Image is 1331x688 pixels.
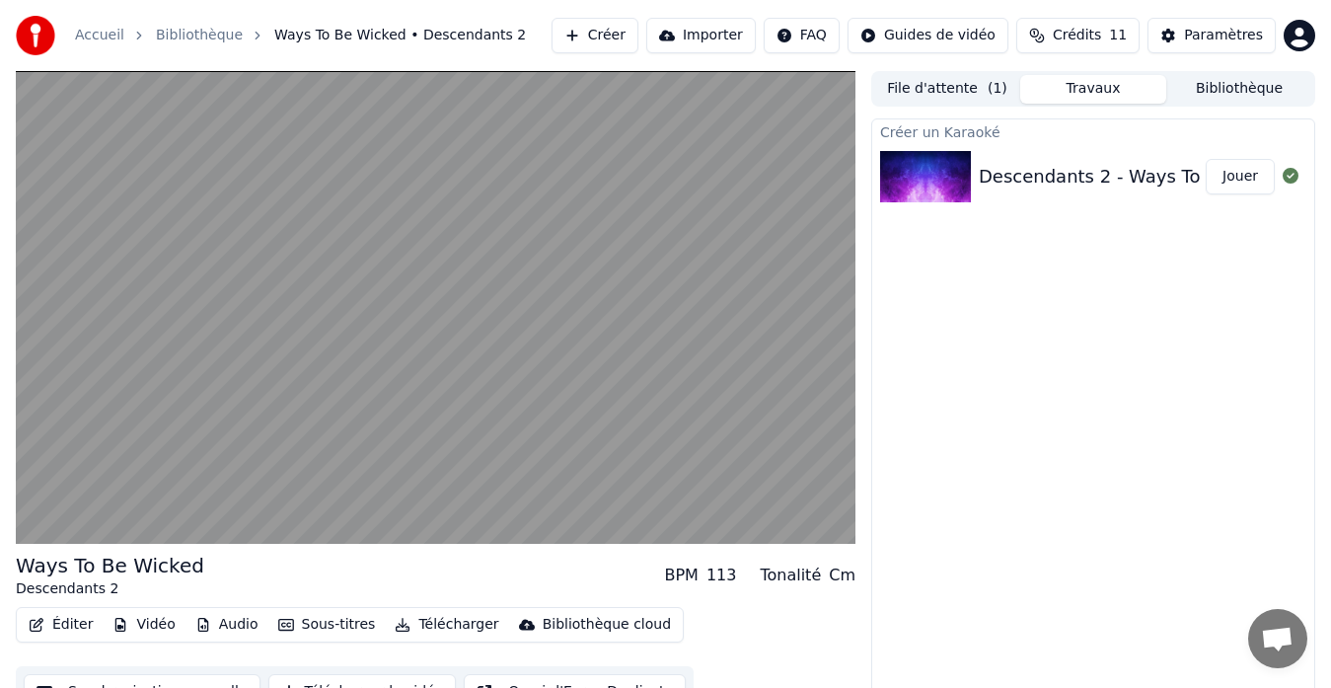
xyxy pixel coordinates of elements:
button: Travaux [1020,75,1166,104]
div: Bibliothèque cloud [543,615,671,635]
button: Éditer [21,611,101,639]
nav: breadcrumb [75,26,526,45]
span: Crédits [1053,26,1101,45]
a: Ouvrir le chat [1248,609,1307,668]
button: Jouer [1206,159,1275,194]
div: Descendants 2 [16,579,204,599]
button: Créer [552,18,638,53]
img: youka [16,16,55,55]
span: 11 [1109,26,1127,45]
button: Audio [187,611,266,639]
div: Cm [829,564,855,587]
button: File d'attente [874,75,1020,104]
button: Télécharger [387,611,506,639]
div: BPM [664,564,698,587]
span: Ways To Be Wicked • Descendants 2 [274,26,526,45]
a: Bibliothèque [156,26,243,45]
button: Guides de vidéo [848,18,1008,53]
button: FAQ [764,18,840,53]
button: Bibliothèque [1166,75,1312,104]
div: Tonalité [760,564,821,587]
div: Paramètres [1184,26,1263,45]
button: Vidéo [105,611,183,639]
div: Ways To Be Wicked [16,552,204,579]
div: Créer un Karaoké [872,119,1314,143]
div: 113 [706,564,737,587]
span: ( 1 ) [988,79,1007,99]
a: Accueil [75,26,124,45]
button: Importer [646,18,756,53]
button: Sous-titres [270,611,384,639]
button: Paramètres [1147,18,1276,53]
button: Crédits11 [1016,18,1140,53]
